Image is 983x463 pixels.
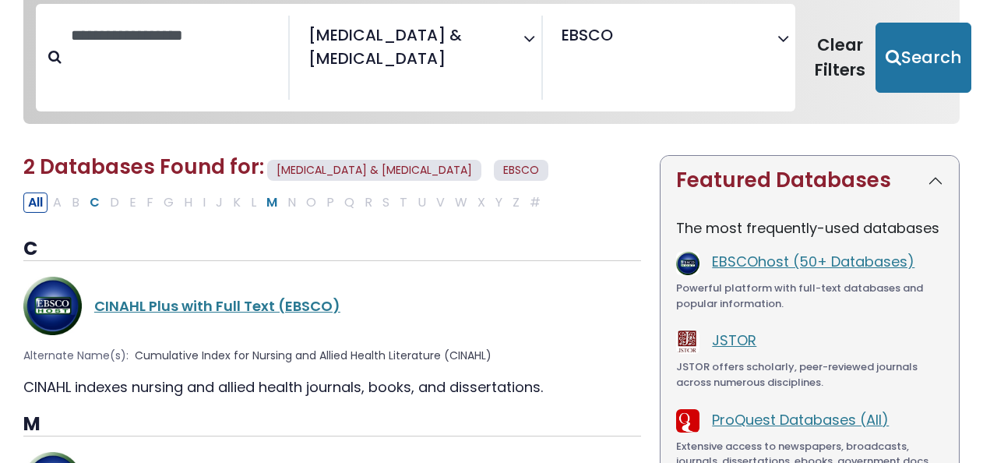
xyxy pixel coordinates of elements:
a: ProQuest Databases (All) [712,410,889,429]
div: Alpha-list to filter by first letter of database name [23,192,547,211]
button: Filter Results C [85,193,104,213]
span: 2 Databases Found for: [23,153,264,181]
button: Filter Results M [262,193,282,213]
input: Search database by title or keyword [62,23,288,48]
a: JSTOR [712,330,756,350]
textarea: Search [302,76,313,93]
span: Cumulative Index for Nursing and Allied Health Literature (CINAHL) [135,348,491,364]
p: The most frequently-used databases [676,217,943,239]
textarea: Search [616,32,627,48]
li: EBSCO [555,23,613,47]
h3: C [23,238,641,261]
div: JSTOR offers scholarly, peer-reviewed journals across numerous disciplines. [676,359,943,390]
button: All [23,193,48,213]
a: EBSCOhost (50+ Databases) [712,252,914,271]
span: EBSCO [494,160,548,181]
span: [MEDICAL_DATA] & [MEDICAL_DATA] [267,160,481,181]
a: CINAHL Plus with Full Text (EBSCO) [94,296,340,316]
button: Clear Filters [805,23,876,93]
h3: M [23,413,641,436]
span: Alternate Name(s): [23,348,129,364]
div: Powerful platform with full-text databases and popular information. [676,281,943,311]
span: EBSCO [562,23,613,47]
span: [MEDICAL_DATA] & [MEDICAL_DATA] [308,23,521,70]
button: Submit for Search Results [876,23,971,93]
div: CINAHL indexes nursing and allied health journals, books, and dissertations. [23,376,641,398]
button: Featured Databases [661,156,959,205]
li: Speech Pathology & Audiology [302,23,521,70]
